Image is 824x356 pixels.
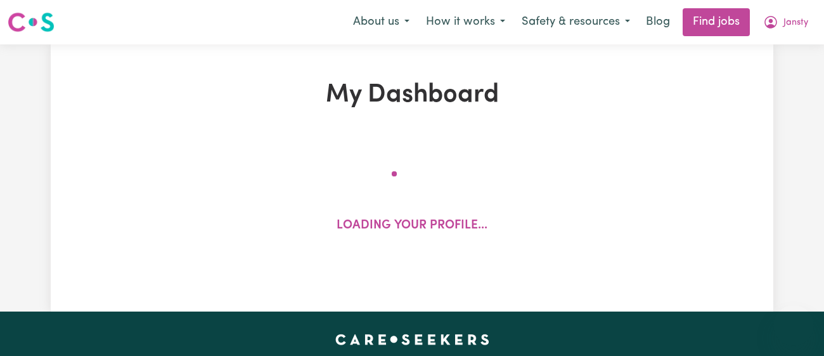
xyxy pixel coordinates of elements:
[8,11,55,34] img: Careseekers logo
[783,16,808,30] span: Jansty
[418,9,513,36] button: How it works
[335,334,489,345] a: Careseekers home page
[513,9,638,36] button: Safety & resources
[8,8,55,37] a: Careseekers logo
[638,8,678,36] a: Blog
[337,217,487,235] p: Loading your profile...
[345,9,418,36] button: About us
[773,305,814,346] iframe: Button to launch messaging window
[683,8,750,36] a: Find jobs
[755,9,816,36] button: My Account
[179,80,645,110] h1: My Dashboard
